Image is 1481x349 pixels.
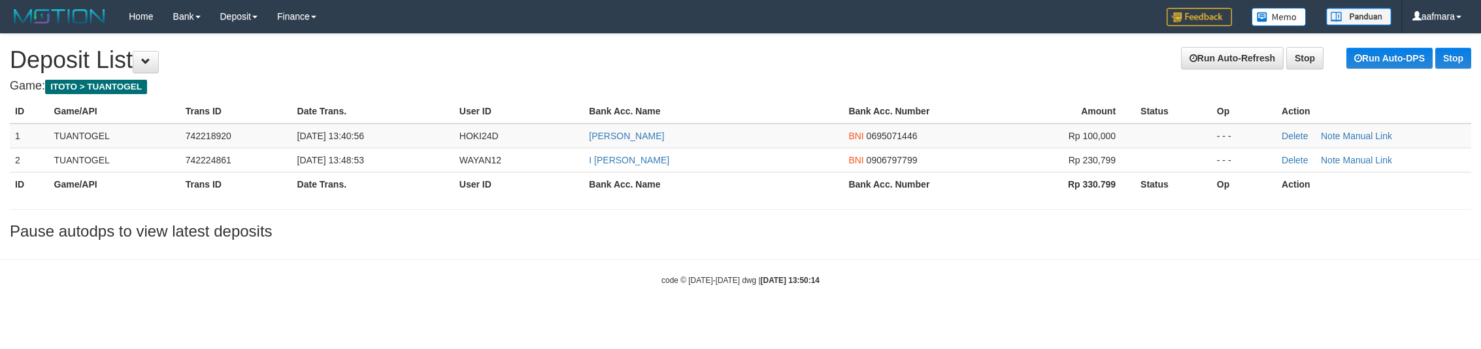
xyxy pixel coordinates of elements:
a: Manual Link [1342,155,1392,165]
th: Amount [1006,99,1136,124]
th: Game/API [49,172,180,196]
span: [DATE] 13:48:53 [297,155,364,165]
th: Bank Acc. Name [584,99,843,124]
th: Bank Acc. Name [584,172,843,196]
a: Stop [1286,47,1323,69]
strong: [DATE] 13:50:14 [761,276,820,285]
td: - - - [1212,124,1276,148]
h1: Deposit List [10,47,1471,73]
th: ID [10,99,49,124]
a: Manual Link [1342,131,1392,141]
td: TUANTOGEL [49,148,180,172]
td: 1 [10,124,49,148]
th: User ID [454,99,584,124]
a: Note [1321,155,1340,165]
th: Date Trans. [292,99,454,124]
td: TUANTOGEL [49,124,180,148]
img: panduan.png [1326,8,1391,25]
th: Rp 330.799 [1006,172,1136,196]
span: [DATE] 13:40:56 [297,131,364,141]
img: Button%20Memo.svg [1252,8,1306,26]
th: User ID [454,172,584,196]
span: 742218920 [186,131,231,141]
span: 0695071446 [867,131,918,141]
span: BNI [848,155,863,165]
td: 2 [10,148,49,172]
span: HOKI24D [459,131,499,141]
th: Action [1276,172,1471,196]
th: Trans ID [180,99,292,124]
a: [PERSON_NAME] [589,131,664,141]
a: I [PERSON_NAME] [589,155,669,165]
img: Feedback.jpg [1167,8,1232,26]
th: Status [1135,99,1212,124]
th: Op [1212,99,1276,124]
th: Date Trans. [292,172,454,196]
a: Note [1321,131,1340,141]
td: - - - [1212,148,1276,172]
img: MOTION_logo.png [10,7,109,26]
h4: Game: [10,80,1471,93]
a: Delete [1282,131,1308,141]
th: ID [10,172,49,196]
span: 0906797799 [867,155,918,165]
a: Stop [1435,48,1471,69]
span: 742224861 [186,155,231,165]
th: Op [1212,172,1276,196]
th: Status [1135,172,1212,196]
span: Rp 100,000 [1069,131,1116,141]
a: Run Auto-Refresh [1181,47,1284,69]
span: WAYAN12 [459,155,501,165]
a: Delete [1282,155,1308,165]
span: ITOTO > TUANTOGEL [45,80,147,94]
h3: Pause autodps to view latest deposits [10,223,1471,240]
span: BNI [848,131,863,141]
small: code © [DATE]-[DATE] dwg | [661,276,820,285]
th: Bank Acc. Number [843,99,1005,124]
th: Action [1276,99,1471,124]
a: Run Auto-DPS [1346,48,1433,69]
th: Trans ID [180,172,292,196]
th: Bank Acc. Number [843,172,1005,196]
span: Rp 230,799 [1069,155,1116,165]
th: Game/API [49,99,180,124]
